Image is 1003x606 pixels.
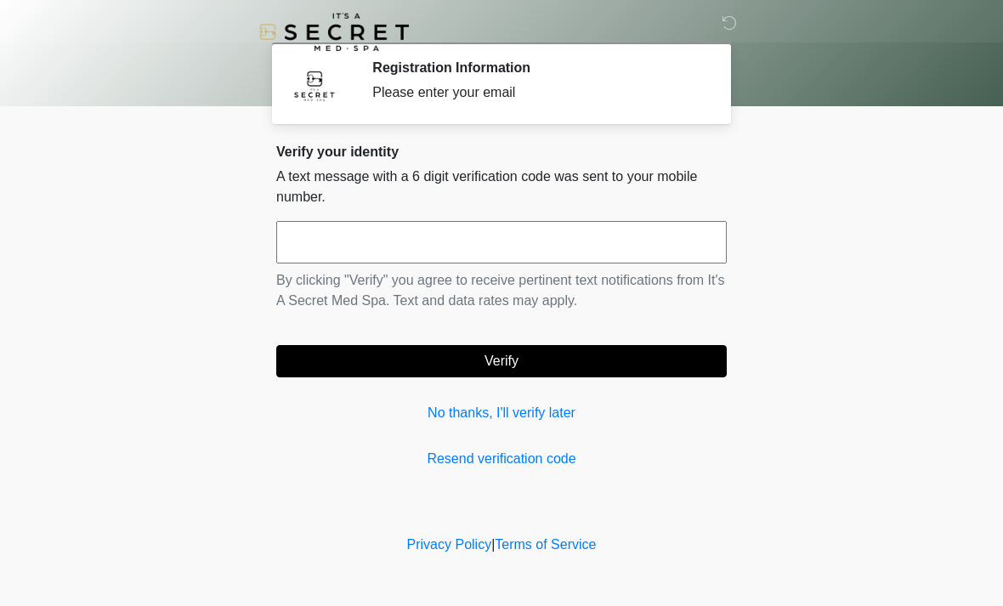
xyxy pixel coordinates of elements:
[276,449,727,469] a: Resend verification code
[276,167,727,207] p: A text message with a 6 digit verification code was sent to your mobile number.
[289,59,340,110] img: Agent Avatar
[491,537,495,552] a: |
[276,144,727,160] h2: Verify your identity
[495,537,596,552] a: Terms of Service
[372,82,701,103] div: Please enter your email
[276,270,727,311] p: By clicking "Verify" you agree to receive pertinent text notifications from It's A Secret Med Spa...
[276,345,727,377] button: Verify
[276,403,727,423] a: No thanks, I'll verify later
[372,59,701,76] h2: Registration Information
[259,13,409,51] img: It's A Secret Med Spa Logo
[407,537,492,552] a: Privacy Policy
